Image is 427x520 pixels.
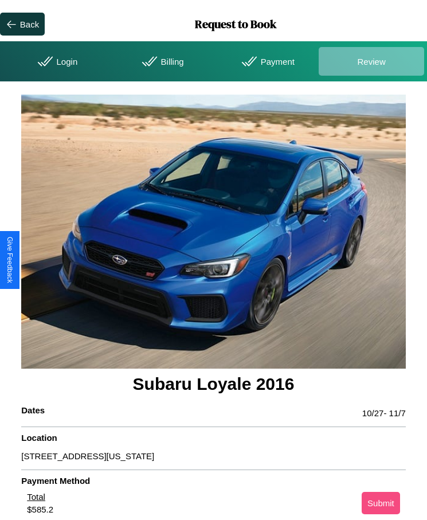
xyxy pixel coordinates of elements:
div: Payment [214,47,319,76]
h4: Payment Method [21,476,406,491]
div: $ 585.2 [27,505,53,514]
p: [STREET_ADDRESS][US_STATE] [21,448,406,464]
button: Submit [362,492,400,514]
div: Total [27,492,53,505]
div: Billing [108,47,214,76]
p: 10 / 27 - 11 / 7 [362,405,406,421]
div: Review [319,47,424,76]
div: Give Feedback [6,237,14,283]
h3: Subaru Loyale 2016 [21,369,406,400]
img: car [21,95,406,369]
div: Login [3,47,108,76]
h4: Location [21,433,406,448]
div: Back [20,19,39,29]
h1: Request to Book [45,16,427,32]
h4: Dates [21,405,45,421]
